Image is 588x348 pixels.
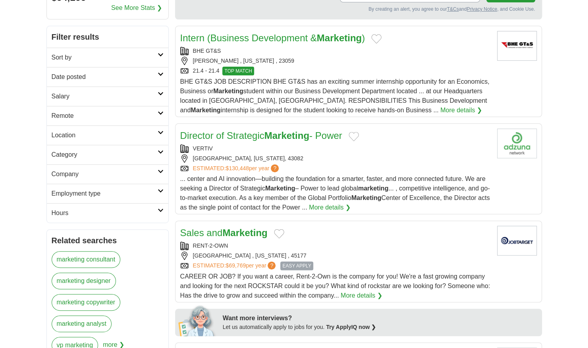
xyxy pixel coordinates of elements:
[497,226,537,256] img: Company logo
[193,261,278,270] a: ESTIMATED:$69,769per year?
[52,150,158,160] h2: Category
[180,227,268,238] a: Sales andMarketing
[226,262,246,269] span: $69,769
[47,164,168,184] a: Company
[111,3,162,13] a: See More Stats ❯
[274,229,284,238] button: Add to favorite jobs
[191,107,221,113] strong: Marketing
[264,130,309,141] strong: Marketing
[371,34,382,44] button: Add to favorite jobs
[351,194,382,201] strong: Marketing
[47,87,168,106] a: Salary
[52,294,121,311] a: marketing copywriter
[222,67,254,75] span: TOP MATCH
[317,33,362,43] strong: Marketing
[265,185,295,192] strong: Marketing
[271,164,279,172] span: ?
[358,185,388,192] strong: marketing
[52,131,158,140] h2: Location
[182,6,535,13] div: By creating an alert, you agree to our and , and Cookie Use.
[447,6,459,12] a: T&Cs
[52,208,158,218] h2: Hours
[52,189,158,198] h2: Employment type
[222,227,267,238] strong: Marketing
[180,175,490,211] span: ... center and AI innovation—building the foundation for a smarter, faster, and more connected fu...
[180,67,491,75] div: 21.4 - 21.4
[180,252,491,260] div: [GEOGRAPHIC_DATA] , [US_STATE] , 45177
[226,165,249,171] span: $130,448
[193,48,221,54] a: BHE GT&S
[47,184,168,203] a: Employment type
[309,203,351,212] a: More details ❯
[180,242,491,250] div: RENT-2-OWN
[180,154,491,163] div: [GEOGRAPHIC_DATA], [US_STATE], 43082
[47,145,168,164] a: Category
[52,235,164,246] h2: Related searches
[223,313,537,323] div: Want more interviews?
[349,132,359,141] button: Add to favorite jobs
[52,251,121,268] a: marketing consultant
[52,169,158,179] h2: Company
[180,57,491,65] div: [PERSON_NAME] , [US_STATE] , 23059
[52,92,158,101] h2: Salary
[193,164,281,173] a: ESTIMATED:$130,448per year?
[52,315,112,332] a: marketing analyst
[47,67,168,87] a: Date posted
[178,304,217,336] img: apply-iq-scientist.png
[180,78,490,113] span: BHE GT&S JOB DESCRIPTION BHE GT&S has an exciting summer internship opportunity for an Economics,...
[268,261,276,269] span: ?
[47,125,168,145] a: Location
[497,129,537,158] img: Company logo
[52,53,158,62] h2: Sort by
[467,6,497,12] a: Privacy Notice
[341,291,382,300] a: More details ❯
[326,324,376,330] a: Try ApplyIQ now ❯
[52,273,116,289] a: marketing designer
[280,261,313,270] span: EASY APPLY
[47,48,168,67] a: Sort by
[52,72,158,82] h2: Date posted
[213,88,243,94] strong: Marketing
[180,33,365,43] a: Intern (Business Development &Marketing)
[440,106,482,115] a: More details ❯
[47,106,168,125] a: Remote
[47,26,168,48] h2: Filter results
[180,130,342,141] a: Director of StrategicMarketing- Power
[223,323,537,331] div: Let us automatically apply to jobs for you.
[180,144,491,153] div: VERTIV
[180,273,490,299] span: CAREER OR JOB? If you want a career, Rent-2-Own is the company for you! We're a fast growing comp...
[497,31,537,61] img: BHE GT&S logo
[52,111,158,121] h2: Remote
[47,203,168,223] a: Hours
